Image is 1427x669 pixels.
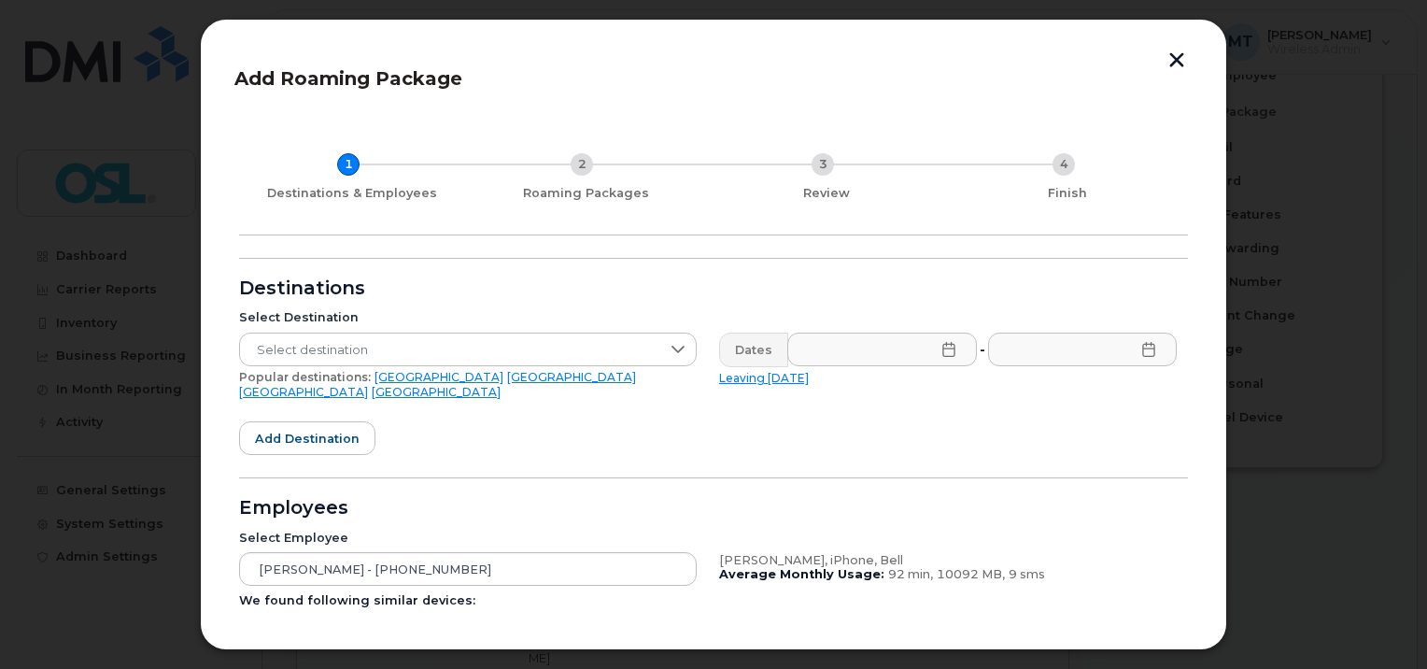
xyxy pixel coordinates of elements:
[571,153,593,176] div: 2
[255,430,360,448] span: Add destination
[1009,567,1045,581] span: 9 sms
[988,333,1178,366] input: Please fill out this field
[1053,153,1075,176] div: 4
[239,370,371,384] span: Popular destinations:
[719,553,1177,568] div: [PERSON_NAME], iPhone, Bell
[787,333,977,366] input: Please fill out this field
[239,593,697,608] div: We found following similar devices:
[239,531,697,546] div: Select Employee
[507,370,636,384] a: [GEOGRAPHIC_DATA]
[234,67,462,90] span: Add Roaming Package
[239,310,697,325] div: Select Destination
[374,370,503,384] a: [GEOGRAPHIC_DATA]
[719,371,809,385] a: Leaving [DATE]
[812,153,834,176] div: 3
[239,385,368,399] a: [GEOGRAPHIC_DATA]
[473,186,699,201] div: Roaming Packages
[372,385,501,399] a: [GEOGRAPHIC_DATA]
[239,501,1188,516] div: Employees
[239,552,697,586] input: Search device
[937,567,1005,581] span: 10092 MB,
[954,186,1180,201] div: Finish
[888,567,933,581] span: 92 min,
[239,281,1188,296] div: Destinations
[719,567,884,581] b: Average Monthly Usage:
[240,334,660,367] span: Select destination
[976,333,989,366] div: -
[496,616,553,648] button: Add
[239,421,375,455] button: Add destination
[713,186,940,201] div: Review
